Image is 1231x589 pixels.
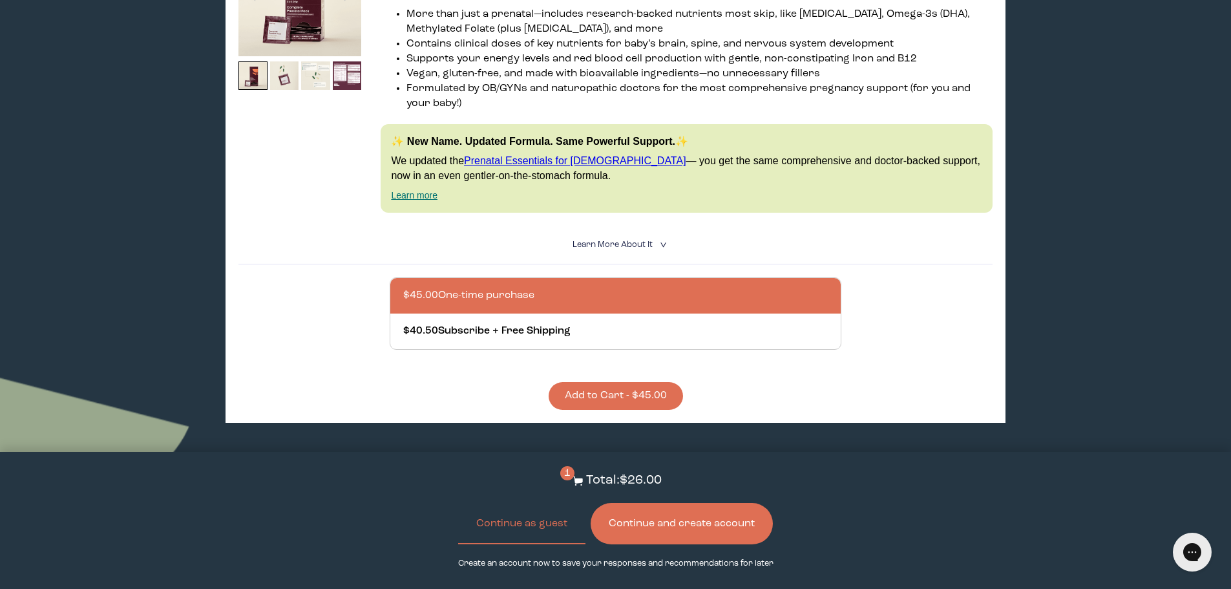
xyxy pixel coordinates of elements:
[391,136,688,147] strong: ✨ New Name. Updated Formula. Same Powerful Support.✨
[573,239,659,251] summary: Learn More About it <
[458,557,773,570] p: Create an account now to save your responses and recommendations for later
[406,37,992,52] li: Contains clinical doses of key nutrients for baby’s brain, spine, and nervous system development
[586,471,662,490] p: Total: $26.00
[270,61,299,91] img: thumbnail image
[238,61,268,91] img: thumbnail image
[656,241,668,248] i: <
[406,67,992,81] li: Vegan, gluten-free, and made with bioavailable ingredients—no unnecessary fillers
[1166,528,1218,576] iframe: Gorgias live chat messenger
[406,7,992,37] li: More than just a prenatal—includes research-backed nutrients most skip, like [MEDICAL_DATA], Omeg...
[406,81,992,111] li: Formulated by OB/GYNs and naturopathic doctors for the most comprehensive pregnancy support (for ...
[333,61,362,91] img: thumbnail image
[549,382,683,410] button: Add to Cart - $45.00
[391,154,982,183] p: We updated the — you get the same comprehensive and doctor-backed support, now in an even gentler...
[464,155,686,166] a: Prenatal Essentials for [DEMOGRAPHIC_DATA]
[458,503,585,544] button: Continue as guest
[301,61,330,91] img: thumbnail image
[391,190,437,200] a: Learn more
[573,241,653,249] span: Learn More About it
[560,466,574,480] span: 1
[406,52,992,67] li: Supports your energy levels and red blood cell production with gentle, non-constipating Iron and B12
[591,503,773,544] button: Continue and create account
